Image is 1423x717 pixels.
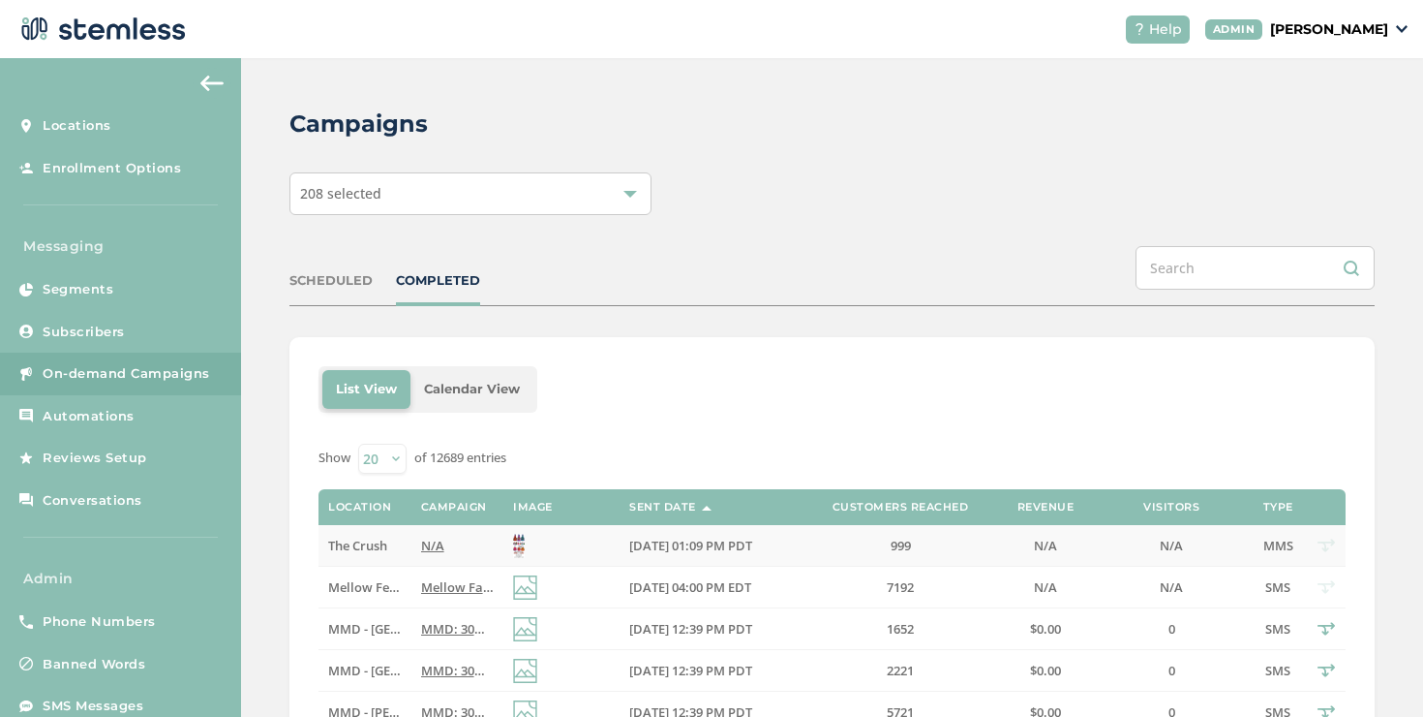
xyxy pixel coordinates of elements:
span: 999 [891,537,911,554]
label: of 12689 entries [414,449,506,468]
span: Mellow Fellow [328,578,415,596]
span: 0 [1168,620,1175,638]
span: SMS [1265,578,1290,596]
label: MMD: 30% OFF Connected every Wednesday in October PLUS Alien Labs BOGO every Tuesday! Click for d... [421,621,494,638]
label: MMD - North Hollywood [328,663,401,679]
span: Subscribers [43,323,125,342]
input: Search [1135,246,1375,290]
span: SMS [1265,662,1290,679]
span: On-demand Campaigns [43,364,210,384]
span: 0 [1168,662,1175,679]
h2: Campaigns [289,107,428,141]
label: N/A [421,538,494,554]
label: 999 [813,538,987,554]
div: COMPLETED [396,271,480,291]
img: logo-dark-0685b13c.svg [15,10,186,48]
span: Reviews Setup [43,449,147,468]
label: MMS [1258,538,1297,554]
span: N/A [1034,578,1057,596]
label: Visitors [1143,501,1199,514]
label: Type [1263,501,1293,514]
label: N/A [1104,579,1239,596]
img: icon-img-d887fa0c.svg [513,617,537,641]
label: 1652 [813,621,987,638]
span: $0.00 [1030,662,1061,679]
span: The Crush [328,537,387,554]
span: 2221 [887,662,914,679]
label: 10/07/2025 12:39 PM PDT [629,663,794,679]
span: MMD - [GEOGRAPHIC_DATA] [328,620,498,638]
label: 0 [1104,621,1239,638]
label: Campaign [421,501,487,514]
span: 1652 [887,620,914,638]
span: Conversations [43,491,142,511]
label: 2221 [813,663,987,679]
label: 7192 [813,579,987,596]
span: N/A [421,537,444,554]
span: MMS [1263,537,1293,554]
label: SMS [1258,663,1297,679]
label: Show [318,449,350,468]
label: SMS [1258,579,1297,596]
span: [DATE] 12:39 PM PDT [629,620,752,638]
label: $0.00 [1007,621,1084,638]
label: MMD: 30% OFF Connected every Wednesday in October PLUS Alien Labs BOGO every Tuesday! Click for d... [421,663,494,679]
label: Sent Date [629,501,696,514]
label: MMD - Redwood City [328,621,401,638]
span: MMD: 30% OFF Connected every [DATE] in October PLUS Alien Labs BOGO every [DATE]! Click for detai... [421,620,1177,638]
span: 208 selected [300,184,381,203]
span: Phone Numbers [43,612,156,632]
span: N/A [1160,537,1183,554]
img: icon_down-arrow-small-66adaf34.svg [1396,25,1408,33]
img: sQPqeDAnnxpt6aOYatI6ub98qa0Ulyt7x.jpg [513,534,525,558]
div: ADMIN [1205,19,1263,40]
span: Automations [43,407,135,426]
li: List View [322,370,410,409]
label: SMS [1258,621,1297,638]
span: $0.00 [1030,620,1061,638]
span: MMD: 30% OFF Connected every [DATE] in October PLUS Alien Labs BOGO every [DATE]! Click for detai... [421,662,1177,679]
span: N/A [1034,537,1057,554]
img: icon-sort-1e1d7615.svg [702,506,711,511]
label: Image [513,501,553,514]
span: Banned Words [43,655,145,674]
span: [DATE] 12:39 PM PDT [629,662,752,679]
span: Help [1149,19,1182,40]
span: Segments [43,280,113,299]
div: SCHEDULED [289,271,373,291]
span: N/A [1160,578,1183,596]
label: Mellow Fellow [328,579,401,596]
span: Enrollment Options [43,159,181,178]
li: Calendar View [410,370,533,409]
label: Location [328,501,391,514]
span: SMS Messages [43,697,143,716]
iframe: Chat Widget [1326,624,1423,717]
label: N/A [1007,538,1084,554]
span: Mellow Fam Free Shipping is here! Save up to 40% with free delivery. Use code: MFDD25. [DATE]–[DA... [421,578,1227,596]
span: 7192 [887,578,914,596]
label: 10/07/2025 01:09 PM PDT [629,538,794,554]
label: $0.00 [1007,663,1084,679]
label: N/A [1007,579,1084,596]
label: 0 [1104,663,1239,679]
img: icon-help-white-03924b79.svg [1134,23,1145,35]
img: icon-arrow-back-accent-c549486e.svg [200,76,224,91]
span: [DATE] 01:09 PM PDT [629,537,752,554]
label: Revenue [1017,501,1075,514]
img: icon-img-d887fa0c.svg [513,576,537,600]
label: 10/07/2025 04:00 PM EDT [629,579,794,596]
label: Customers Reached [833,501,969,514]
label: N/A [1104,538,1239,554]
label: 10/07/2025 12:39 PM PDT [629,621,794,638]
label: The Crush [328,538,401,554]
img: icon-img-d887fa0c.svg [513,659,537,683]
span: [DATE] 04:00 PM EDT [629,578,751,596]
span: Locations [43,116,111,136]
label: Mellow Fam Free Shipping is here! Save up to 40% with free delivery. Use code: MFDD25. Oct 6–8th.... [421,579,494,596]
span: SMS [1265,620,1290,638]
p: [PERSON_NAME] [1270,19,1388,40]
span: MMD - [GEOGRAPHIC_DATA] [328,662,498,679]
